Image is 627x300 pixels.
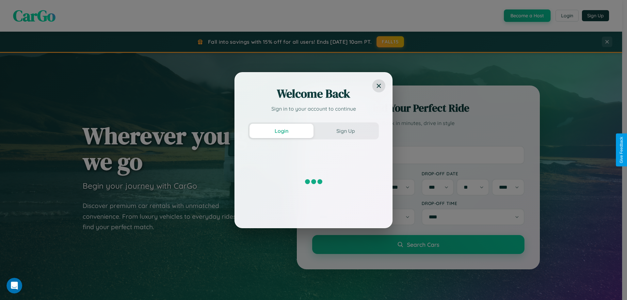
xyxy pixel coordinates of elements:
div: Give Feedback [619,137,624,163]
p: Sign in to your account to continue [248,105,379,113]
button: Sign Up [313,124,378,138]
button: Login [249,124,313,138]
iframe: Intercom live chat [7,278,22,293]
h2: Welcome Back [248,86,379,102]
